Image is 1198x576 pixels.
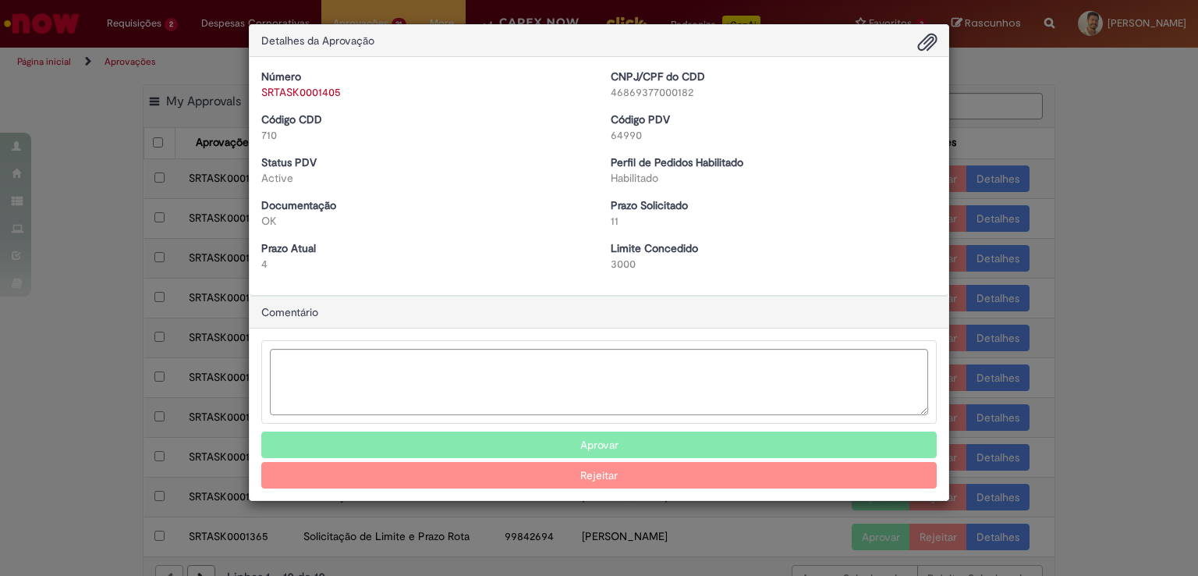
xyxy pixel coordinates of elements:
div: OK [261,213,587,229]
div: 11 [611,213,937,229]
b: CNPJ/CPF do CDD [611,69,705,84]
b: Status PDV [261,155,317,169]
div: 64990 [611,127,937,143]
span: Comentário [261,305,318,319]
div: 4 [261,256,587,272]
button: Aprovar [261,432,937,458]
div: Habilitado [611,170,937,186]
b: Limite Concedido [611,241,698,255]
button: Rejeitar [261,462,937,489]
a: SRTASK0001405 [261,85,341,99]
b: Prazo Solicitado [611,198,688,212]
b: Código PDV [611,112,670,126]
b: Código CDD [261,112,322,126]
b: Perfil de Pedidos Habilitado [611,155,743,169]
span: Detalhes da Aprovação [261,34,374,48]
div: 710 [261,127,587,143]
b: Número [261,69,301,84]
b: Documentação [261,198,336,212]
div: Active [261,170,587,186]
b: Prazo Atual [261,241,316,255]
div: 3000 [611,256,937,272]
div: 46869377000182 [611,84,937,100]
